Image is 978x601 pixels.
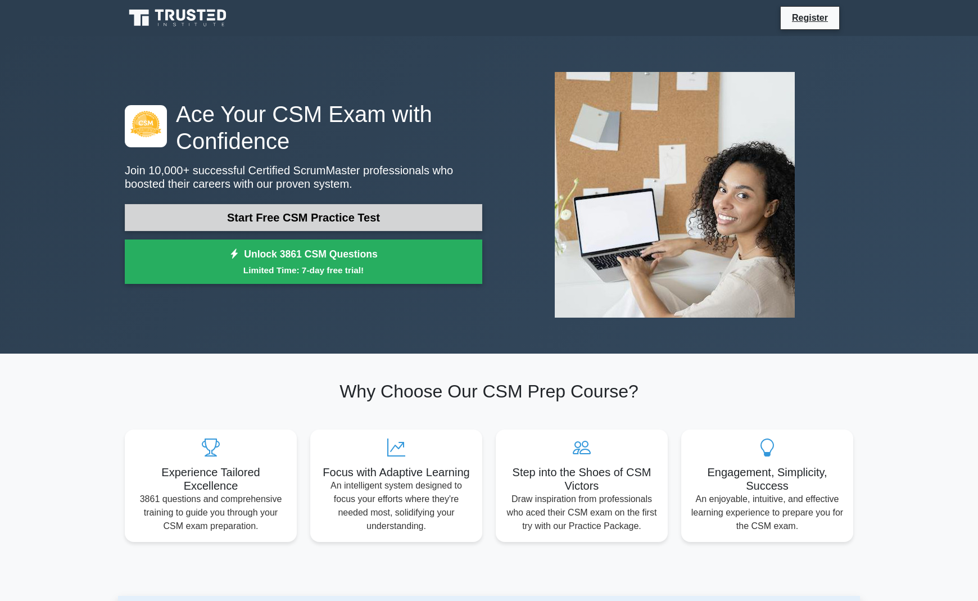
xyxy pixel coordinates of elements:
[125,204,482,231] a: Start Free CSM Practice Test
[505,492,659,533] p: Draw inspiration from professionals who aced their CSM exam on the first try with our Practice Pa...
[690,466,844,492] h5: Engagement, Simplicity, Success
[134,492,288,533] p: 3861 questions and comprehensive training to guide you through your CSM exam preparation.
[319,479,473,533] p: An intelligent system designed to focus your efforts where they're needed most, solidifying your ...
[134,466,288,492] h5: Experience Tailored Excellence
[139,264,468,277] small: Limited Time: 7-day free trial!
[505,466,659,492] h5: Step into the Shoes of CSM Victors
[785,11,835,25] a: Register
[125,381,853,402] h2: Why Choose Our CSM Prep Course?
[690,492,844,533] p: An enjoyable, intuitive, and effective learning experience to prepare you for the CSM exam.
[125,164,482,191] p: Join 10,000+ successful Certified ScrumMaster professionals who boosted their careers with our pr...
[125,101,482,155] h1: Ace Your CSM Exam with Confidence
[319,466,473,479] h5: Focus with Adaptive Learning
[125,240,482,284] a: Unlock 3861 CSM QuestionsLimited Time: 7-day free trial!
